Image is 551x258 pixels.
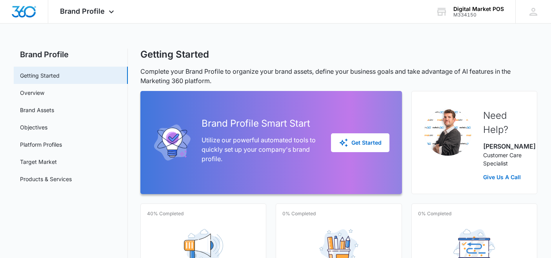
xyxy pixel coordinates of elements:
a: Give Us A Call [483,173,524,181]
h2: Brand Profile Smart Start [202,116,318,131]
a: Brand Assets [20,106,54,114]
a: Getting Started [20,71,60,80]
a: Target Market [20,158,57,166]
p: 0% Completed [282,210,316,217]
button: Get Started [331,133,389,152]
h2: Need Help? [483,109,524,137]
a: Platform Profiles [20,140,62,149]
p: Customer Care Specialist [483,151,524,167]
p: 40% Completed [147,210,184,217]
div: account id [453,12,504,18]
p: Utilize our powerful automated tools to quickly set up your company's brand profile. [202,135,318,164]
h1: Getting Started [140,49,209,60]
span: Brand Profile [60,7,105,15]
p: [PERSON_NAME] [483,142,524,151]
div: Get Started [339,138,382,147]
h2: Brand Profile [14,49,128,60]
div: account name [453,6,504,12]
p: Complete your Brand Profile to organize your brand assets, define your business goals and take ad... [140,67,537,85]
a: Products & Services [20,175,72,183]
a: Overview [20,89,44,97]
a: Objectives [20,123,47,131]
p: 0% Completed [418,210,451,217]
img: Jack Bingham [424,109,471,156]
